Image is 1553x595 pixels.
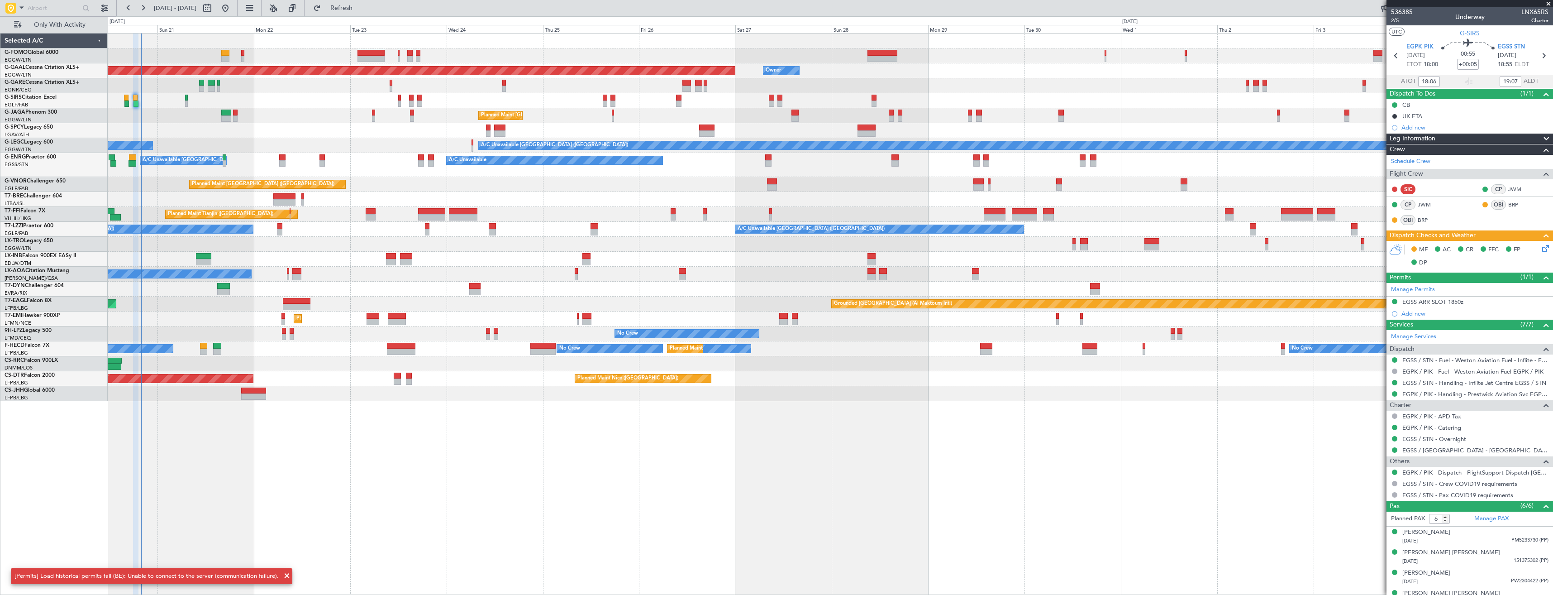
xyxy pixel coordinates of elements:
span: ETOT [1406,60,1421,69]
div: EGSS ARR SLOT 1850z [1402,298,1463,306]
span: Flight Crew [1390,169,1423,179]
span: G-GARE [5,80,25,85]
div: Thu 2 [1217,25,1314,33]
a: G-GARECessna Citation XLS+ [5,80,79,85]
a: LGAV/ATH [5,131,29,138]
div: Planned Maint [GEOGRAPHIC_DATA] ([GEOGRAPHIC_DATA]) [192,178,334,191]
a: F-HECDFalcon 7X [5,343,49,348]
label: Planned PAX [1391,514,1425,523]
a: JWM [1508,185,1529,193]
a: CS-RRCFalcon 900LX [5,358,58,363]
span: G-SIRS [5,95,22,100]
div: Planned Maint Tianjin ([GEOGRAPHIC_DATA]) [168,207,273,221]
a: EGPK / PIK - Fuel - Weston Aviation Fuel EGPK / PIK [1402,368,1543,375]
div: Sun 21 [157,25,254,33]
a: Manage PAX [1474,514,1509,523]
a: CS-DTRFalcon 2000 [5,373,55,378]
a: DNMM/LOS [5,365,33,371]
span: G-LEGC [5,139,24,145]
a: LFPB/LBG [5,305,28,312]
span: Others [1390,456,1410,467]
div: A/C Unavailable [449,154,486,167]
span: (1/1) [1520,272,1534,282]
div: Sun 28 [832,25,928,33]
div: A/C Unavailable [GEOGRAPHIC_DATA] (Stansted) [143,154,257,167]
a: BRP [1508,201,1529,209]
a: EGSS / STN - Overnight [1402,435,1466,443]
div: Planned Maint [GEOGRAPHIC_DATA] [296,312,383,326]
span: 536385 [1391,7,1413,17]
a: EGPK / PIK - Dispatch - FlightSupport Dispatch [GEOGRAPHIC_DATA] [1402,469,1548,476]
a: T7-LZZIPraetor 600 [5,223,53,229]
a: Manage Services [1391,332,1436,341]
div: [Permits] Load historical permits fail (BE): Unable to connect to the server (communication failu... [14,572,279,581]
input: --:-- [1418,76,1440,87]
a: VHHH/HKG [5,215,31,222]
div: Add new [1401,310,1548,317]
div: [PERSON_NAME] [PERSON_NAME] [1402,548,1500,557]
a: LX-INBFalcon 900EX EASy II [5,253,76,259]
div: Underway [1455,12,1485,22]
span: (6/6) [1520,501,1534,510]
span: [DATE] [1402,578,1418,585]
div: Tue 23 [350,25,447,33]
span: Pax [1390,501,1400,512]
div: A/C Unavailable [GEOGRAPHIC_DATA] ([GEOGRAPHIC_DATA]) [738,222,885,236]
div: OBI [1491,200,1506,210]
button: Refresh [309,1,363,15]
a: G-GAALCessna Citation XLS+ [5,65,79,70]
span: DP [1419,259,1427,268]
span: G-JAGA [5,110,25,115]
a: T7-BREChallenger 604 [5,193,62,199]
span: CS-RRC [5,358,24,363]
span: Dispatch Checks and Weather [1390,230,1476,241]
a: EGPK / PIK - APD Tax [1402,413,1461,420]
span: [DATE] [1402,537,1418,544]
div: CB [1402,101,1410,109]
span: LX-TRO [5,238,24,244]
div: Mon 22 [254,25,350,33]
span: G-VNOR [5,178,27,184]
div: A/C Unavailable [GEOGRAPHIC_DATA] ([GEOGRAPHIC_DATA]) [481,139,628,152]
a: G-ENRGPraetor 600 [5,154,56,160]
span: Leg Information [1390,134,1435,144]
span: 00:55 [1461,50,1475,59]
input: --:-- [1500,76,1521,87]
a: G-JAGAPhenom 300 [5,110,57,115]
span: 9H-LPZ [5,328,23,333]
a: LX-TROLegacy 650 [5,238,53,244]
input: Airport [28,1,80,15]
a: EGSS / STN - Pax COVID19 requirements [1402,491,1513,499]
a: LFMD/CEQ [5,335,31,341]
span: Refresh [323,5,361,11]
span: LX-AOA [5,268,25,274]
span: ATOT [1401,77,1416,86]
span: G-GAAL [5,65,25,70]
span: [DATE] [1402,558,1418,565]
span: G-SPCY [5,125,24,130]
div: No Crew [617,327,638,341]
span: FP [1514,245,1520,254]
span: T7-EAGL [5,298,27,303]
a: G-SIRSCitation Excel [5,95,57,100]
div: [PERSON_NAME] [1402,569,1450,578]
a: JWM [1418,201,1438,209]
a: LFPB/LBG [5,350,28,356]
span: LX-INB [5,253,22,259]
a: EGSS / STN - Handling - Inflite Jet Centre EGSS / STN [1402,379,1546,387]
a: 9H-LPZLegacy 500 [5,328,52,333]
div: Planned Maint Nice ([GEOGRAPHIC_DATA]) [577,372,678,385]
div: CP [1491,184,1506,194]
span: Services [1390,320,1413,330]
a: EGSS / [GEOGRAPHIC_DATA] - [GEOGRAPHIC_DATA] ( EGSS / [GEOGRAPHIC_DATA] ) [1402,446,1548,454]
span: 18:00 [1424,60,1438,69]
a: EGGW/LTN [5,245,32,252]
a: EGLF/FAB [5,185,28,192]
span: Dispatch To-Dos [1390,89,1435,99]
button: UTC [1389,28,1405,36]
span: 2/5 [1391,17,1413,24]
span: ALDT [1524,77,1539,86]
a: EVRA/RIX [5,290,27,297]
div: [PERSON_NAME] [1402,528,1450,537]
a: EGPK / PIK - Catering [1402,424,1461,432]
